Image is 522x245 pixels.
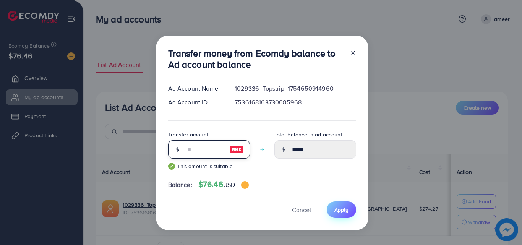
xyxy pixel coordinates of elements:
img: image [230,145,243,154]
img: image [241,181,249,189]
div: Ad Account ID [162,98,229,107]
span: Apply [334,206,349,214]
h3: Transfer money from Ecomdy balance to Ad account balance [168,48,344,70]
span: Cancel [292,206,311,214]
h4: $76.46 [198,180,249,189]
div: 1029336_Topstrip_1754650914960 [229,84,362,93]
button: Apply [327,201,356,218]
div: Ad Account Name [162,84,229,93]
span: Balance: [168,180,192,189]
label: Transfer amount [168,131,208,138]
img: guide [168,163,175,170]
div: 7536168163730685968 [229,98,362,107]
span: USD [223,180,235,189]
small: This amount is suitable [168,162,250,170]
label: Total balance in ad account [274,131,342,138]
button: Cancel [282,201,321,218]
